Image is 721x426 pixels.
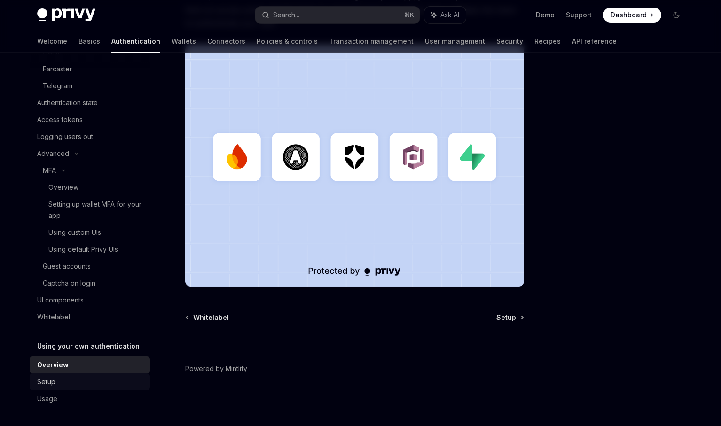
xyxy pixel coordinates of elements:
[496,30,523,53] a: Security
[207,30,245,53] a: Connectors
[30,224,150,241] a: Using custom UIs
[43,165,56,176] div: MFA
[30,128,150,145] a: Logging users out
[48,199,144,221] div: Setting up wallet MFA for your app
[37,393,57,404] div: Usage
[37,311,70,323] div: Whitelabel
[43,80,72,92] div: Telegram
[572,30,617,53] a: API reference
[37,148,69,159] div: Advanced
[273,9,299,21] div: Search...
[603,8,661,23] a: Dashboard
[669,8,684,23] button: Toggle dark mode
[30,111,150,128] a: Access tokens
[48,182,78,193] div: Overview
[185,45,524,287] img: JWT-based auth splash
[255,7,420,23] button: Search...⌘K
[37,341,140,352] h5: Using your own authentication
[37,131,93,142] div: Logging users out
[37,294,84,306] div: UI components
[37,114,83,125] div: Access tokens
[611,10,647,20] span: Dashboard
[43,278,95,289] div: Captcha on login
[37,30,67,53] a: Welcome
[496,313,523,322] a: Setup
[440,10,459,20] span: Ask AI
[424,7,466,23] button: Ask AI
[496,313,516,322] span: Setup
[30,373,150,390] a: Setup
[48,227,101,238] div: Using custom UIs
[37,359,69,371] div: Overview
[30,179,150,196] a: Overview
[30,258,150,275] a: Guest accounts
[37,376,55,387] div: Setup
[30,196,150,224] a: Setting up wallet MFA for your app
[30,61,150,77] a: Farcaster
[172,30,196,53] a: Wallets
[425,30,485,53] a: User management
[30,275,150,292] a: Captcha on login
[30,390,150,407] a: Usage
[257,30,318,53] a: Policies & controls
[186,313,229,322] a: Whitelabel
[37,8,95,22] img: dark logo
[329,30,414,53] a: Transaction management
[193,313,229,322] span: Whitelabel
[185,364,247,373] a: Powered by Mintlify
[536,10,555,20] a: Demo
[404,11,414,19] span: ⌘ K
[30,356,150,373] a: Overview
[48,244,118,255] div: Using default Privy UIs
[111,30,160,53] a: Authentication
[566,10,592,20] a: Support
[30,77,150,94] a: Telegram
[534,30,561,53] a: Recipes
[30,94,150,111] a: Authentication state
[43,261,91,272] div: Guest accounts
[30,309,150,325] a: Whitelabel
[43,63,72,75] div: Farcaster
[30,241,150,258] a: Using default Privy UIs
[30,292,150,309] a: UI components
[78,30,100,53] a: Basics
[37,97,98,108] div: Authentication state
